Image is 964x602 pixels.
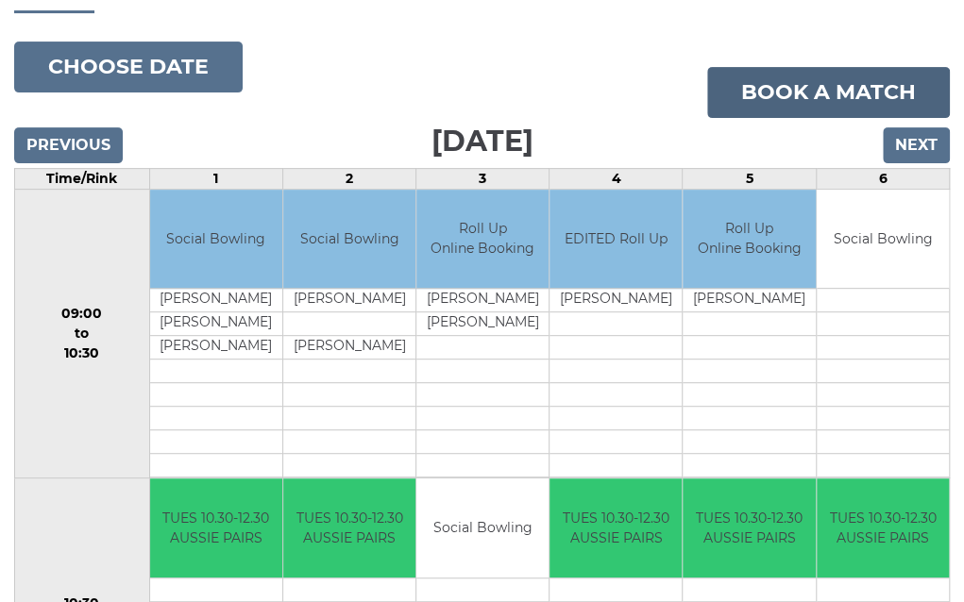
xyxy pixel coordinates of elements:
td: [PERSON_NAME] [416,312,549,336]
td: Roll Up Online Booking [416,190,549,289]
td: TUES 10.30-12.30 AUSSIE PAIRS [550,478,682,577]
td: [PERSON_NAME] [683,289,815,312]
td: EDITED Roll Up [550,190,682,289]
td: Social Bowling [150,190,282,289]
td: 5 [683,168,816,189]
td: TUES 10.30-12.30 AUSSIE PAIRS [150,478,282,577]
td: [PERSON_NAME] [283,336,415,360]
td: TUES 10.30-12.30 AUSSIE PAIRS [683,478,815,577]
td: 2 [282,168,415,189]
td: Roll Up Online Booking [683,190,815,289]
button: Choose date [14,42,243,92]
input: Previous [14,127,123,163]
td: [PERSON_NAME] [550,289,682,312]
td: 1 [149,168,282,189]
td: Social Bowling [283,190,415,289]
input: Next [883,127,950,163]
td: [PERSON_NAME] [150,289,282,312]
td: [PERSON_NAME] [416,289,549,312]
td: TUES 10.30-12.30 AUSSIE PAIRS [283,478,415,577]
td: 6 [816,168,949,189]
td: 09:00 to 10:30 [15,189,150,478]
td: TUES 10.30-12.30 AUSSIE PAIRS [817,478,949,577]
a: Book a match [707,67,950,118]
td: Social Bowling [817,190,949,289]
td: Social Bowling [416,478,549,577]
td: [PERSON_NAME] [150,312,282,336]
td: 4 [550,168,683,189]
td: Time/Rink [15,168,150,189]
td: [PERSON_NAME] [150,336,282,360]
td: 3 [416,168,550,189]
td: [PERSON_NAME] [283,289,415,312]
